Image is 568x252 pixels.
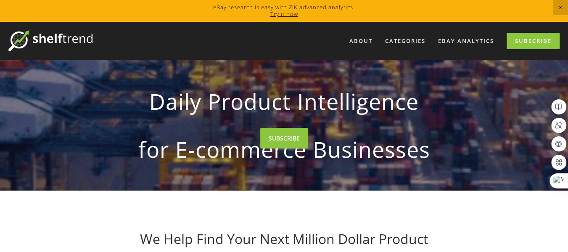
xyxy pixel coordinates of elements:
[97,82,472,121] strong: Daily Product Intelligence
[507,33,560,49] a: Subscribe
[270,10,298,18] a: Try it now
[83,231,485,247] h1: We Help Find Your Next Million Dollar Product
[344,34,378,48] a: About
[380,34,431,48] div: Categories
[97,130,472,169] strong: for E-commerce Businesses
[433,34,499,48] a: eBay Analytics
[260,128,308,149] a: SUBSCRIBE
[8,30,92,51] img: ShelfTrend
